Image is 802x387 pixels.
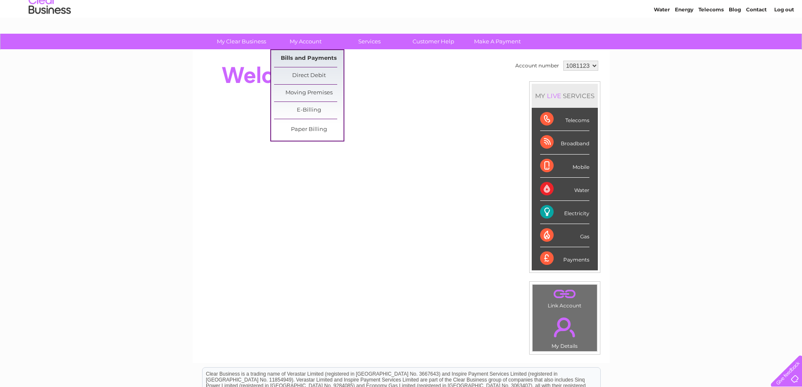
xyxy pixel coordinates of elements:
a: Blog [729,36,741,42]
td: Link Account [532,284,597,311]
a: Paper Billing [274,121,344,138]
a: 0333 014 3131 [643,4,701,15]
a: Services [335,34,404,49]
a: . [535,287,595,302]
div: Telecoms [540,108,589,131]
a: E-Billing [274,102,344,119]
img: logo.png [28,22,71,48]
div: LIVE [545,92,563,100]
td: Account number [513,59,561,73]
div: Payments [540,247,589,270]
a: Bills and Payments [274,50,344,67]
a: My Account [271,34,340,49]
div: Water [540,178,589,201]
a: Contact [746,36,767,42]
td: My Details [532,310,597,352]
a: My Clear Business [207,34,276,49]
a: Direct Debit [274,67,344,84]
div: Clear Business is a trading name of Verastar Limited (registered in [GEOGRAPHIC_DATA] No. 3667643... [202,5,600,41]
div: Gas [540,224,589,247]
a: Log out [774,36,794,42]
a: Moving Premises [274,85,344,101]
div: Broadband [540,131,589,154]
div: MY SERVICES [532,84,598,108]
div: Mobile [540,155,589,178]
a: Telecoms [698,36,724,42]
a: Make A Payment [463,34,532,49]
a: Water [654,36,670,42]
div: Electricity [540,201,589,224]
a: Energy [675,36,693,42]
a: . [535,312,595,342]
a: Customer Help [399,34,468,49]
